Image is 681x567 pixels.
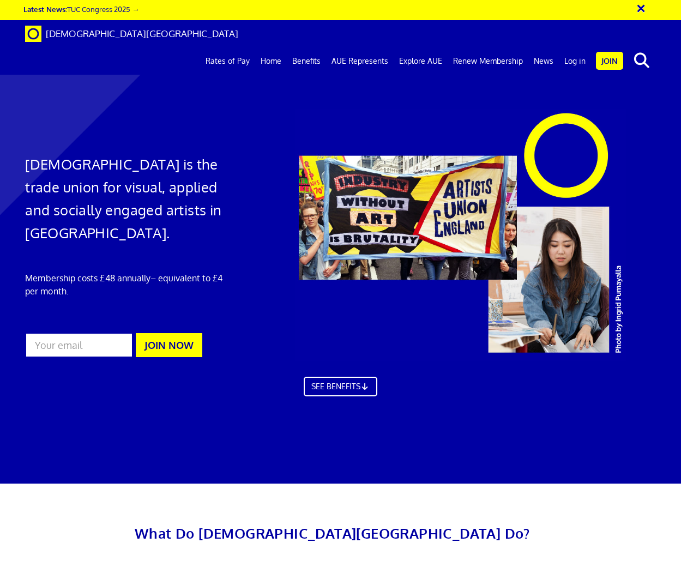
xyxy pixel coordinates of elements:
[23,4,67,14] strong: Latest News:
[394,47,448,75] a: Explore AUE
[528,47,559,75] a: News
[625,49,659,72] button: search
[136,333,202,357] button: JOIN NOW
[448,47,528,75] a: Renew Membership
[326,47,394,75] a: AUE Represents
[25,272,225,298] p: Membership costs £48 annually – equivalent to £4 per month.
[255,47,287,75] a: Home
[25,333,133,358] input: Your email
[25,153,225,244] h1: [DEMOGRAPHIC_DATA] is the trade union for visual, applied and socially engaged artists in [GEOGRA...
[304,377,378,396] a: SEE BENEFITS
[287,47,326,75] a: Benefits
[23,4,139,14] a: Latest News:TUC Congress 2025 →
[17,20,246,47] a: Brand [DEMOGRAPHIC_DATA][GEOGRAPHIC_DATA]
[78,522,587,545] h2: What Do [DEMOGRAPHIC_DATA][GEOGRAPHIC_DATA] Do?
[200,47,255,75] a: Rates of Pay
[46,28,238,39] span: [DEMOGRAPHIC_DATA][GEOGRAPHIC_DATA]
[559,47,591,75] a: Log in
[596,52,623,70] a: Join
